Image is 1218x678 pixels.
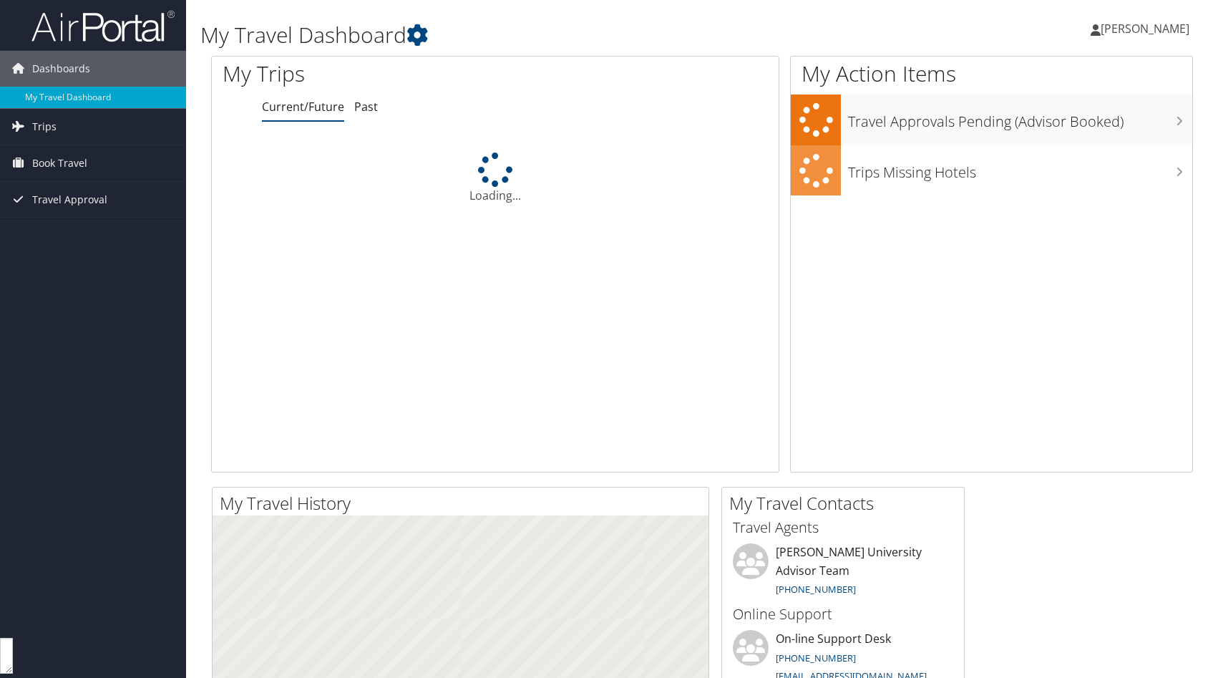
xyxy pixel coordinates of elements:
[32,51,90,87] span: Dashboards
[200,20,869,50] h1: My Travel Dashboard
[32,109,57,145] span: Trips
[354,99,378,115] a: Past
[791,95,1192,145] a: Travel Approvals Pending (Advisor Booked)
[848,155,1192,183] h3: Trips Missing Hotels
[791,59,1192,89] h1: My Action Items
[223,59,532,89] h1: My Trips
[32,145,87,181] span: Book Travel
[262,99,344,115] a: Current/Future
[1091,7,1204,50] a: [PERSON_NAME]
[726,543,960,602] li: [PERSON_NAME] University Advisor Team
[212,152,779,204] div: Loading...
[776,652,856,664] a: [PHONE_NUMBER]
[733,518,953,538] h3: Travel Agents
[32,182,107,218] span: Travel Approval
[1101,21,1189,37] span: [PERSON_NAME]
[848,105,1192,132] h3: Travel Approvals Pending (Advisor Booked)
[791,145,1192,196] a: Trips Missing Hotels
[733,604,953,624] h3: Online Support
[729,491,964,515] h2: My Travel Contacts
[31,9,175,43] img: airportal-logo.png
[776,583,856,596] a: [PHONE_NUMBER]
[220,491,708,515] h2: My Travel History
